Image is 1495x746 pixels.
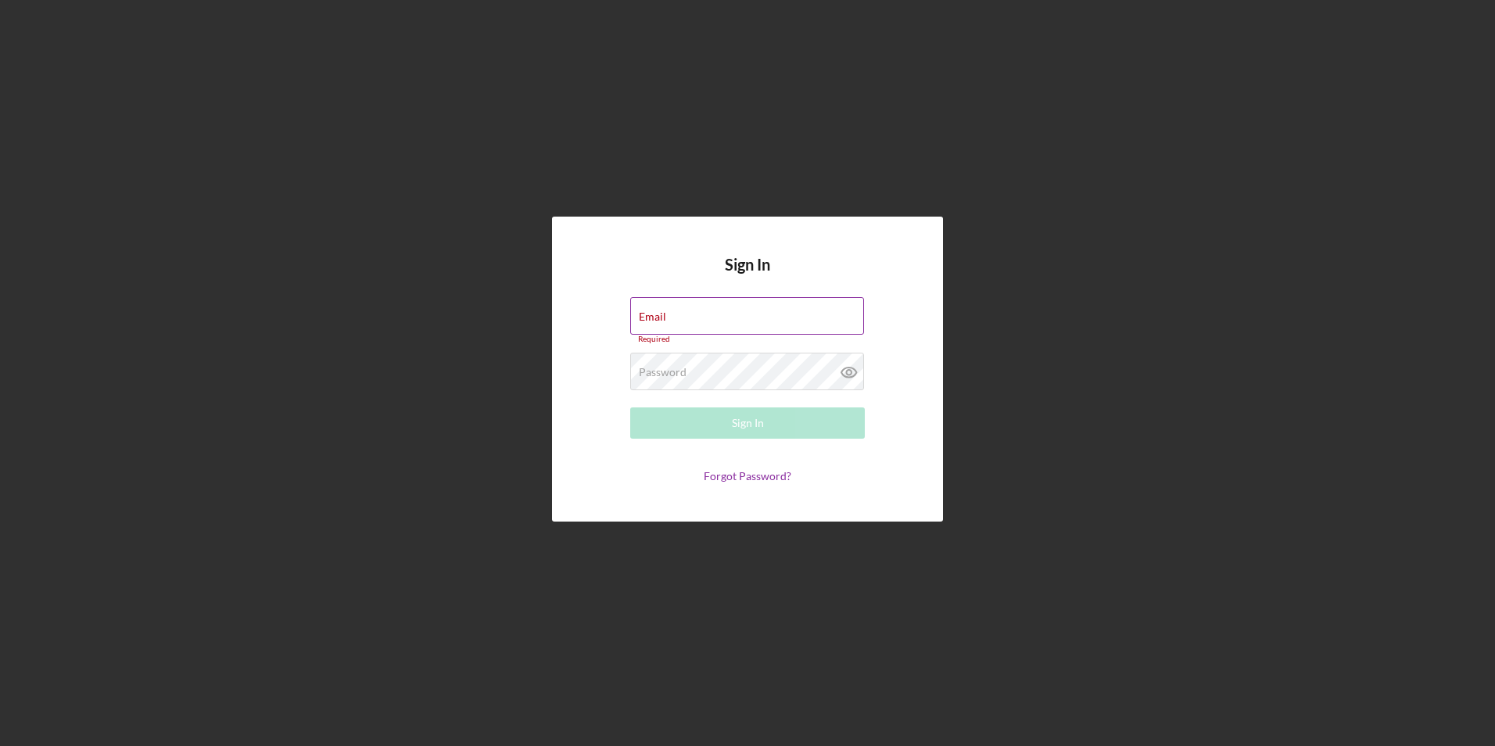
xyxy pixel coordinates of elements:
a: Forgot Password? [704,469,791,482]
div: Sign In [732,407,764,439]
div: Required [630,335,865,344]
button: Sign In [630,407,865,439]
label: Password [639,366,687,378]
label: Email [639,310,666,323]
h4: Sign In [725,256,770,297]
